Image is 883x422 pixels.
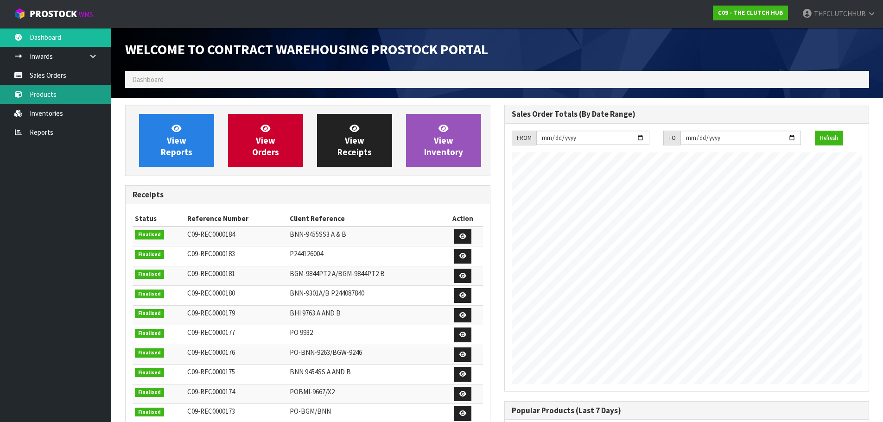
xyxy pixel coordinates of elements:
span: C09-REC0000175 [187,367,235,376]
span: View Orders [252,123,279,157]
span: Finalised [135,230,164,239]
strong: C09 - THE CLUTCH HUB [718,9,783,17]
span: C09-REC0000179 [187,309,235,317]
span: Welcome to Contract Warehousing ProStock Portal [125,40,488,58]
span: PO-BNN-9263/BGW-9246 [290,348,362,357]
span: C09-REC0000184 [187,230,235,239]
th: Reference Number [185,211,287,226]
span: Finalised [135,408,164,417]
th: Action [443,211,483,226]
span: BHI 9763 A AND B [290,309,341,317]
h3: Sales Order Totals (By Date Range) [512,110,862,119]
span: Finalised [135,250,164,259]
span: BNN-9301A/B P244087840 [290,289,364,297]
span: THECLUTCHHUB [814,9,866,18]
span: C09-REC0000181 [187,269,235,278]
span: View Reports [161,123,192,157]
a: ViewReceipts [317,114,392,167]
span: P244126004 [290,249,323,258]
h3: Popular Products (Last 7 Days) [512,406,862,415]
span: POBMI-9667/X2 [290,387,335,396]
span: C09-REC0000173 [187,407,235,416]
a: ViewOrders [228,114,303,167]
span: View Receipts [337,123,372,157]
span: Finalised [135,329,164,338]
th: Status [133,211,185,226]
span: C09-REC0000176 [187,348,235,357]
img: cube-alt.png [14,8,25,19]
span: BNN 9454SS A AND B [290,367,351,376]
span: C09-REC0000180 [187,289,235,297]
span: BGM-9844PT2 A/BGM-9844PT2 B [290,269,385,278]
small: WMS [79,10,93,19]
h3: Receipts [133,190,483,199]
span: Finalised [135,368,164,378]
div: TO [663,131,680,145]
span: Dashboard [132,75,164,84]
button: Refresh [815,131,843,145]
span: Finalised [135,388,164,397]
span: Finalised [135,348,164,358]
span: C09-REC0000183 [187,249,235,258]
span: C09-REC0000177 [187,328,235,337]
span: BNN-9455SS3 A & B [290,230,346,239]
th: Client Reference [287,211,443,226]
span: View Inventory [424,123,463,157]
a: ViewInventory [406,114,481,167]
span: Finalised [135,309,164,318]
a: ViewReports [139,114,214,167]
div: FROM [512,131,536,145]
span: PO-BGM/BNN [290,407,331,416]
span: ProStock [30,8,77,20]
span: C09-REC0000174 [187,387,235,396]
span: PO 9932 [290,328,313,337]
span: Finalised [135,290,164,299]
span: Finalised [135,270,164,279]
